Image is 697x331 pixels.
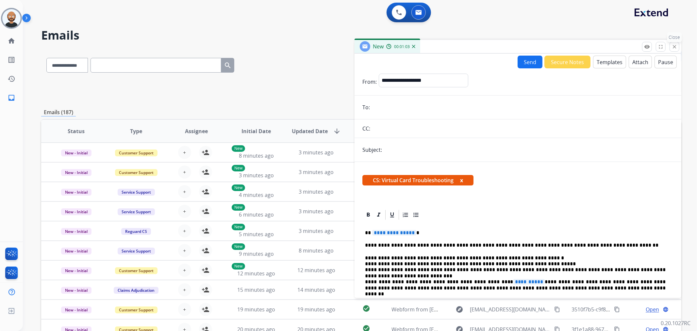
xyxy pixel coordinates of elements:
[670,42,679,52] button: Close
[61,306,91,313] span: New - Initial
[411,210,421,220] div: Bullet List
[241,127,271,135] span: Initial Date
[362,146,382,154] p: Subject:
[470,305,550,313] span: [EMAIL_ADDRESS][DOMAIN_NAME]
[183,305,186,313] span: +
[661,319,690,327] p: 0.20.1027RC
[658,44,664,50] mat-icon: fullscreen
[232,224,245,230] p: New
[362,125,370,132] p: CC:
[667,32,682,42] p: Close
[183,286,186,294] span: +
[644,44,650,50] mat-icon: remove_red_eye
[239,211,274,218] span: 6 minutes ago
[185,127,208,135] span: Assignee
[61,208,91,215] span: New - Initial
[362,78,377,86] p: From:
[299,149,334,156] span: 3 minutes ago
[237,286,275,293] span: 15 minutes ago
[292,127,328,135] span: Updated Date
[232,243,245,250] p: New
[392,306,540,313] span: Webform from [EMAIL_ADDRESS][DOMAIN_NAME] on [DATE]
[239,172,274,179] span: 3 minutes ago
[68,127,85,135] span: Status
[202,247,209,254] mat-icon: person_add
[297,286,335,293] span: 14 minutes ago
[202,227,209,235] mat-icon: person_add
[394,44,410,49] span: 00:01:03
[232,165,245,171] p: New
[593,56,626,68] button: Templates
[202,168,209,176] mat-icon: person_add
[121,228,151,235] span: Reguard CS
[646,305,659,313] span: Open
[8,56,15,64] mat-icon: list_alt
[518,56,542,68] button: Send
[202,207,209,215] mat-icon: person_add
[614,306,620,312] mat-icon: content_copy
[202,148,209,156] mat-icon: person_add
[61,267,91,274] span: New - Initial
[178,244,191,257] button: +
[61,228,91,235] span: New - Initial
[202,305,209,313] mat-icon: person_add
[239,191,274,199] span: 4 minutes ago
[232,145,245,152] p: New
[183,266,186,274] span: +
[115,149,158,156] span: Customer Support
[8,37,15,45] mat-icon: home
[232,184,245,191] p: New
[61,169,91,176] span: New - Initial
[239,152,274,159] span: 8 minutes ago
[362,175,473,185] span: CS: Virtual Card Troubleshooting
[41,108,76,116] p: Emails (187)
[178,303,191,316] button: +
[299,208,334,215] span: 3 minutes ago
[544,56,590,68] button: Secure Notes
[183,148,186,156] span: +
[178,224,191,237] button: +
[178,146,191,159] button: +
[8,94,15,102] mat-icon: inbox
[299,247,334,254] span: 8 minutes ago
[178,185,191,198] button: +
[118,248,155,254] span: Service Support
[178,165,191,179] button: +
[362,305,370,312] mat-icon: check_circle
[232,204,245,211] p: New
[118,189,155,196] span: Service Support
[183,227,186,235] span: +
[663,306,669,312] mat-icon: language
[460,176,463,184] button: x
[41,29,681,42] h2: Emails
[456,305,463,313] mat-icon: explore
[387,210,397,220] div: Underline
[239,250,274,257] span: 9 minutes ago
[299,168,334,176] span: 3 minutes ago
[178,205,191,218] button: +
[299,188,334,195] span: 3 minutes ago
[183,168,186,176] span: +
[115,306,158,313] span: Customer Support
[114,287,158,294] span: Claims Adjudication
[672,44,677,50] mat-icon: close
[2,9,21,27] img: avatar
[178,264,191,277] button: +
[8,75,15,83] mat-icon: history
[183,207,186,215] span: +
[237,270,275,277] span: 12 minutes ago
[401,210,410,220] div: Ordered List
[363,210,373,220] div: Bold
[655,56,677,68] button: Pause
[572,306,668,313] span: 3510f7b5-c9f8-4e4a-ac02-7ed90c938ef8
[202,266,209,274] mat-icon: person_add
[299,227,334,235] span: 3 minutes ago
[183,247,186,254] span: +
[232,263,245,270] p: New
[239,231,274,238] span: 5 minutes ago
[554,306,560,312] mat-icon: content_copy
[130,127,142,135] span: Type
[202,286,209,294] mat-icon: person_add
[333,127,341,135] mat-icon: arrow_downward
[61,287,91,294] span: New - Initial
